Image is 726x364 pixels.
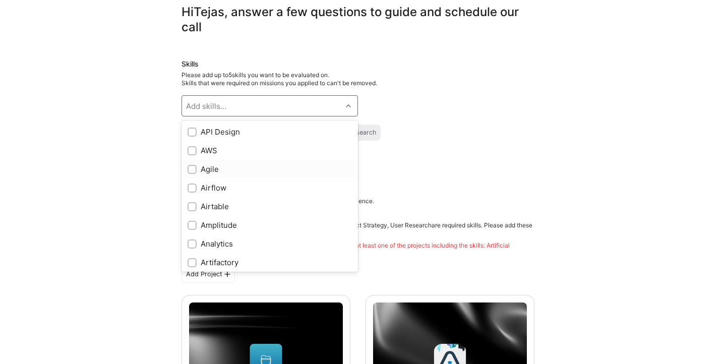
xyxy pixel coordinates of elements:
span: Skills that were required on missions you applied to can't be removed. [181,79,377,87]
div: Please select projects that best represent your skills and experience. Be prepared to discuss the... [181,197,534,258]
div: Please make sure that at least two projects are selected, with at least one of the projects inclu... [181,241,534,258]
div: Add Project [181,266,235,283]
div: Analytics [188,238,352,249]
div: Skills [181,59,534,69]
div: Agile [188,164,352,174]
i: icon PlusBlackFlat [224,271,230,277]
div: API Design [188,127,352,137]
div: Airtable [188,201,352,212]
div: Please add up to 5 skills you want to be evaluated on. [181,71,534,87]
div: Artifactory [188,257,352,268]
div: Hi Tejas , answer a few questions to guide and schedule our call [181,5,534,35]
div: Add skills... [186,101,226,111]
div: AWS [188,145,352,156]
div: Airflow [188,183,352,193]
i: icon Chevron [346,103,351,108]
div: Amplitude [188,220,352,230]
